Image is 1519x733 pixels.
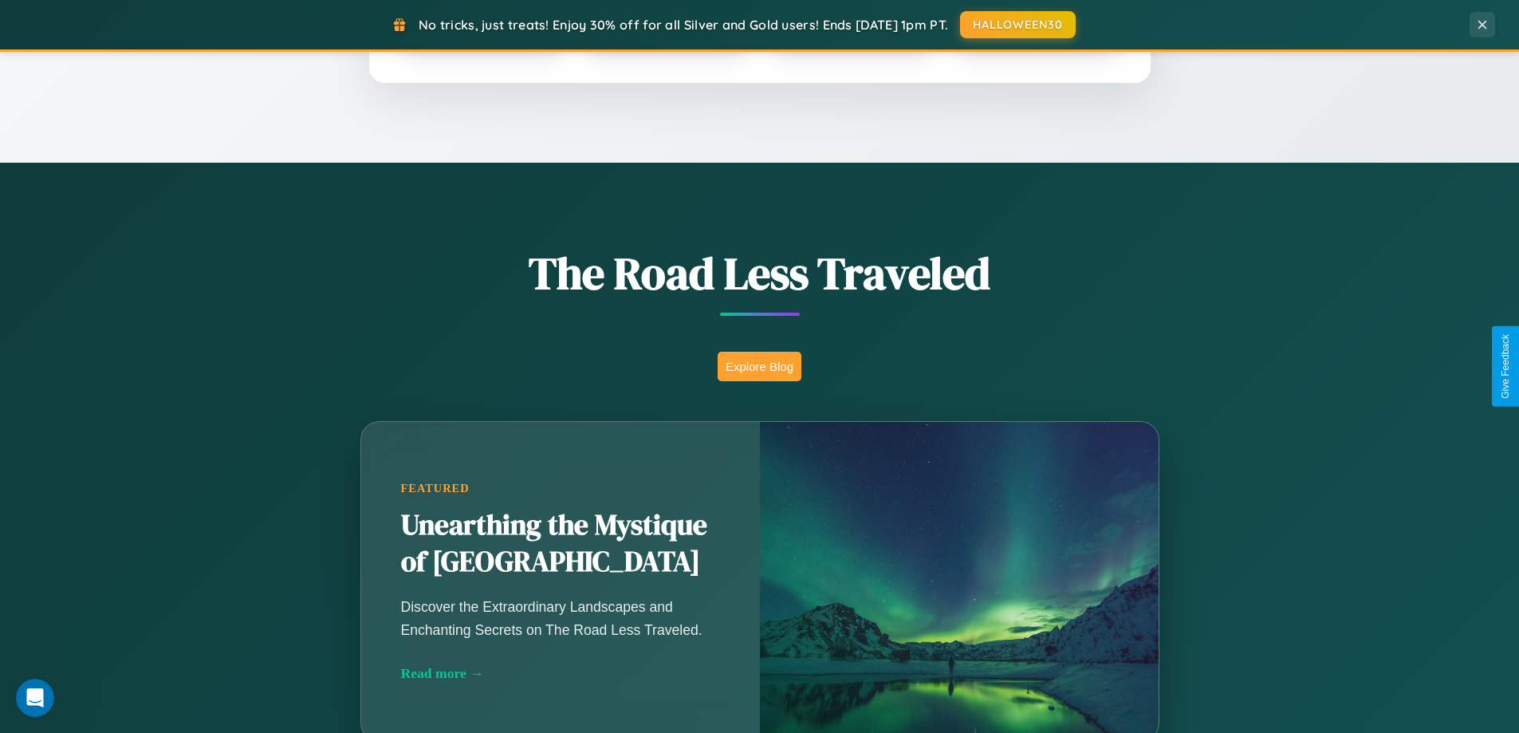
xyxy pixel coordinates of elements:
h2: Unearthing the Mystique of [GEOGRAPHIC_DATA] [401,507,720,581]
div: Featured [401,482,720,495]
span: No tricks, just treats! Enjoy 30% off for all Silver and Gold users! Ends [DATE] 1pm PT. [419,17,948,33]
div: Give Feedback [1500,334,1511,399]
button: Explore Blog [718,352,801,381]
div: Read more → [401,665,720,682]
iframe: Intercom live chat [16,679,54,717]
button: HALLOWEEN30 [960,11,1076,38]
p: Discover the Extraordinary Landscapes and Enchanting Secrets on The Road Less Traveled. [401,596,720,640]
h1: The Road Less Traveled [281,242,1238,304]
